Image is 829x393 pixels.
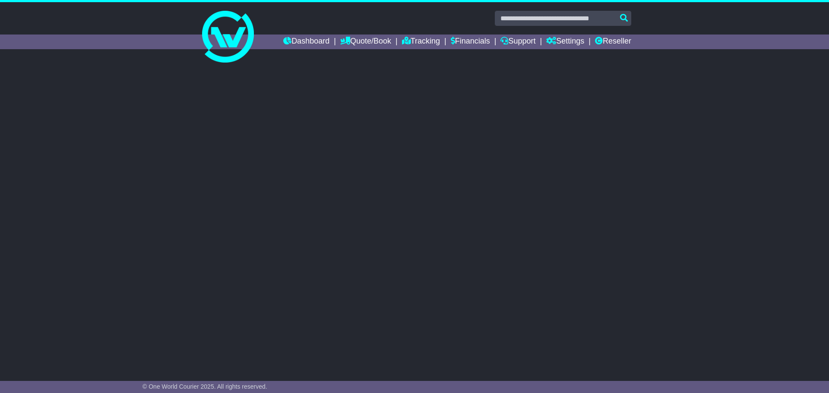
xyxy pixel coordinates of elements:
[595,35,631,49] a: Reseller
[283,35,329,49] a: Dashboard
[500,35,535,49] a: Support
[340,35,391,49] a: Quote/Book
[546,35,584,49] a: Settings
[451,35,490,49] a: Financials
[402,35,440,49] a: Tracking
[142,383,267,390] span: © One World Courier 2025. All rights reserved.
